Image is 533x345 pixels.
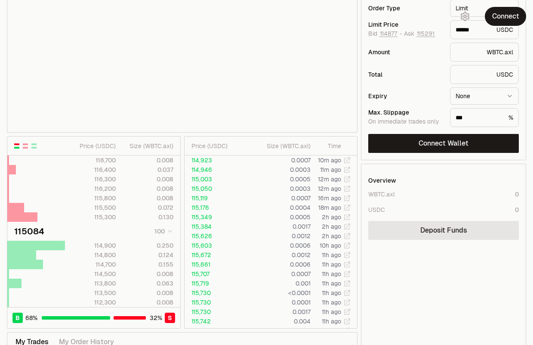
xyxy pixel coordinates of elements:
time: 12m ago [318,175,341,183]
div: 113,500 [65,289,116,297]
td: 115,742 [185,326,243,336]
time: 11h ago [322,327,341,335]
span: S [168,314,172,322]
div: % [450,108,519,127]
td: 115,730 [185,288,243,298]
button: 115291 [416,30,435,37]
div: Total [368,71,443,78]
time: 18m ago [318,204,341,211]
td: 0.0005 [243,212,311,222]
div: 116,400 [65,165,116,174]
div: 113,800 [65,279,116,288]
div: 115,500 [65,203,116,212]
td: 0.0003 [243,184,311,193]
button: None [450,87,519,105]
td: 0.0017 [243,222,311,231]
div: 0.008 [123,270,173,278]
td: 115,384 [185,222,243,231]
div: On immediate trades only [368,118,443,126]
span: 68 % [25,314,37,322]
td: 115,176 [185,203,243,212]
td: 0.0006 [243,260,311,269]
div: 0.130 [123,213,173,221]
div: 116,300 [65,175,116,183]
td: 0.0007 [243,155,311,165]
td: 115,603 [185,241,243,250]
span: Ask [404,30,435,38]
td: 115,719 [185,279,243,288]
time: 12m ago [318,185,341,193]
time: 11h ago [322,317,341,325]
button: Connect [485,7,526,26]
div: Amount [368,49,443,55]
div: 0.008 [123,184,173,193]
div: Max. Slippage [368,109,443,115]
td: 0.001 [243,279,311,288]
time: 11h ago [322,298,341,306]
td: 0.0001 [243,298,311,307]
time: 2h ago [322,223,341,230]
time: 10m ago [318,156,341,164]
div: 115084 [14,225,44,237]
div: 0 [515,190,519,199]
button: 100 [152,226,173,236]
time: 2h ago [322,213,341,221]
div: 0.008 [123,298,173,307]
div: 0.155 [123,260,173,269]
div: Time [318,142,341,150]
div: Size ( WBTC.axl ) [250,142,311,150]
div: 0.008 [123,175,173,183]
td: 0.0004 [243,203,311,212]
div: 0 [515,205,519,214]
time: 11h ago [322,289,341,297]
td: 114,946 [185,165,243,174]
span: B [15,314,20,322]
td: 115,626 [185,231,243,241]
div: 114,700 [65,260,116,269]
div: 114,800 [65,251,116,259]
div: Order Type [368,5,443,11]
td: 115,119 [185,193,243,203]
td: 115,050 [185,184,243,193]
div: 0.008 [123,289,173,297]
td: 0.0003 [243,165,311,174]
a: Deposit Funds [368,221,519,240]
div: 116,200 [65,184,116,193]
div: WBTC.axl [368,190,395,199]
time: 11m ago [320,166,341,174]
div: Limit Price [368,22,443,28]
button: 114877 [379,30,398,37]
td: 0.0007 [243,269,311,279]
td: 115,730 [185,298,243,307]
td: 115,349 [185,212,243,222]
div: USDC [450,65,519,84]
td: 115,003 [185,174,243,184]
td: 0.0054 [243,326,311,336]
td: 0.0012 [243,231,311,241]
time: 16m ago [318,194,341,202]
div: 0.124 [123,251,173,259]
div: Expiry [368,93,443,99]
td: 115,661 [185,260,243,269]
td: 115,707 [185,269,243,279]
td: 115,742 [185,317,243,326]
div: 0.072 [123,203,173,212]
td: 115,672 [185,250,243,260]
div: 114,900 [65,241,116,250]
div: 115,300 [65,213,116,221]
td: 114,923 [185,155,243,165]
td: 115,730 [185,307,243,317]
div: USDC [368,205,385,214]
div: 0.037 [123,165,173,174]
time: 2h ago [322,232,341,240]
div: 112,300 [65,298,116,307]
div: WBTC.axl [450,43,519,62]
div: USDC [450,20,519,39]
div: 0.008 [123,194,173,202]
div: 0.063 [123,279,173,288]
td: <0.0001 [243,288,311,298]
